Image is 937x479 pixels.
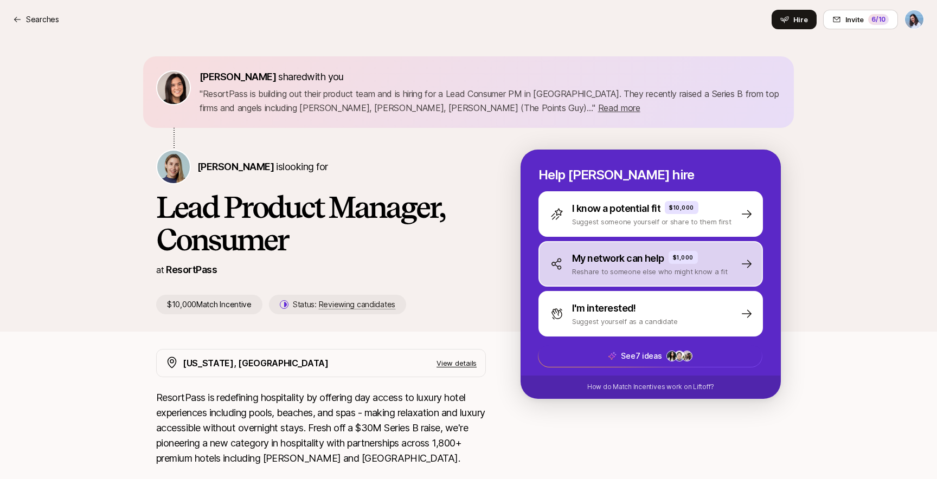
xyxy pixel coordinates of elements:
[572,316,678,327] p: Suggest yourself as a candidate
[156,295,262,314] p: $10,000 Match Incentive
[667,351,677,361] img: c7e21d02_fcf1_4905_920a_35301ca4bd70.jpg
[200,71,276,82] span: [PERSON_NAME]
[183,356,329,370] p: [US_STATE], [GEOGRAPHIC_DATA]
[166,264,217,275] a: ResortPass
[156,263,164,277] p: at
[319,300,395,309] span: Reviewing candidates
[156,390,486,466] p: ResortPass is redefining hospitality by offering day access to luxury hotel experiences including...
[669,203,694,212] p: $10,000
[675,351,684,361] img: ACg8ocI1OIWUqWSfZ3VYqnl_uTjXm4WaO8FRvZEIcH_KbR7e9hHA6Gfx=s160-c
[538,345,762,367] button: See7 ideas
[868,14,889,25] div: 6 /10
[621,349,662,363] p: See 7 ideas
[845,14,864,25] span: Invite
[307,71,344,82] span: with you
[572,201,660,216] p: I know a potential fit
[823,10,898,29] button: Invite6/10
[673,253,694,262] p: $1,000
[197,161,274,172] span: [PERSON_NAME]
[572,216,731,227] p: Suggest someone yourself or share to them first
[587,382,714,392] p: How do Match Incentives work on Liftoff?
[572,266,728,277] p: Reshare to someone else who might know a fit
[156,191,486,256] h1: Lead Product Manager, Consumer
[538,167,763,183] p: Help [PERSON_NAME] hire
[572,251,664,266] p: My network can help
[200,87,781,115] p: " ResortPass is building out their product team and is hiring for a Lead Consumer PM in [GEOGRAPH...
[197,159,328,174] p: is looking for
[793,14,808,25] span: Hire
[26,13,59,26] p: Searches
[157,72,190,104] img: 71d7b91d_d7cb_43b4_a7ea_a9b2f2cc6e03.jpg
[905,10,923,29] img: Dan Tase
[157,151,190,183] img: Amy Krym
[772,10,817,29] button: Hire
[682,351,692,361] img: 3f97a976_3792_4baf_b6b0_557933e89327.jpg
[437,358,477,368] p: View details
[572,301,636,316] p: I'm interested!
[200,69,348,85] p: shared
[598,102,640,113] span: Read more
[293,298,395,311] p: Status:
